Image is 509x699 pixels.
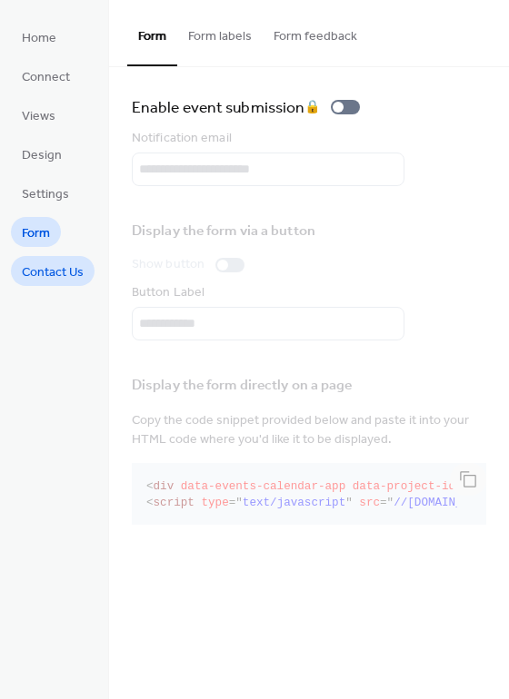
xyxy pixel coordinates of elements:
span: Design [22,146,62,165]
span: Settings [22,185,69,204]
span: Views [22,107,55,126]
a: Settings [11,178,80,208]
span: Contact Us [22,263,84,282]
a: Contact Us [11,256,95,286]
a: Connect [11,61,81,91]
a: Design [11,139,73,169]
a: Home [11,22,67,52]
span: Form [22,224,50,243]
a: Form [11,217,61,247]
span: Home [22,29,56,48]
a: Views [11,100,66,130]
span: Connect [22,68,70,87]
